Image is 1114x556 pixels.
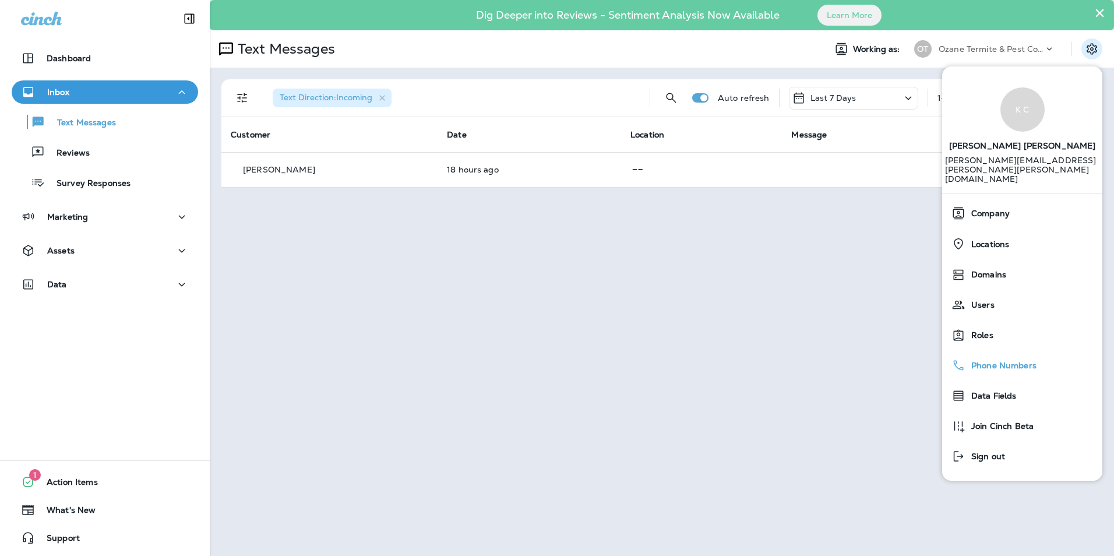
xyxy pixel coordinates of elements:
a: Users [947,293,1098,316]
button: Domains [942,259,1102,290]
button: Close [1094,3,1105,22]
a: K C[PERSON_NAME] [PERSON_NAME] [PERSON_NAME][EMAIL_ADDRESS][PERSON_NAME][PERSON_NAME][DOMAIN_NAME] [942,76,1102,193]
button: Sign out [942,441,1102,471]
p: Auto refresh [718,93,770,103]
button: Company [942,198,1102,228]
p: Dig Deeper into Reviews - Sentiment Analysis Now Available [442,13,813,17]
button: Users [942,290,1102,320]
p: Last 7 Days [810,93,856,103]
p: Dashboard [47,54,91,63]
span: Sign out [965,452,1005,462]
span: Location [630,129,664,140]
span: Customer [231,129,270,140]
button: Learn More [817,5,882,26]
a: Phone Numbers [947,354,1098,377]
span: Support [35,533,80,547]
span: Working as: [853,44,903,54]
p: Data [47,280,67,289]
span: Users [965,300,995,310]
div: K C [1000,87,1045,132]
p: [PERSON_NAME][EMAIL_ADDRESS][PERSON_NAME][PERSON_NAME][DOMAIN_NAME] [945,156,1100,193]
button: Filters [231,86,254,110]
a: Roles [947,323,1098,347]
a: Company [947,202,1098,225]
button: Locations [942,228,1102,259]
button: Settings [1081,38,1102,59]
button: Inbox [12,80,198,104]
span: Text Direction : Incoming [280,92,372,103]
p: Inbox [47,87,69,97]
button: Phone Numbers [942,350,1102,381]
a: Locations [947,232,1098,256]
span: Message [791,129,827,140]
span: Company [965,209,1010,219]
button: Data [12,273,198,296]
button: What's New [12,498,198,522]
button: Assets [12,239,198,262]
span: Phone Numbers [965,361,1037,371]
span: Join Cinch Beta [965,421,1034,431]
button: Marketing [12,205,198,228]
span: 1 [29,469,41,481]
p: [PERSON_NAME] [243,165,315,174]
button: Text Messages [12,110,198,134]
span: Locations [965,240,1009,249]
p: Reviews [45,148,90,159]
button: Roles [942,320,1102,350]
div: OT [914,40,932,58]
button: 1Action Items [12,470,198,494]
a: Domains [947,263,1098,286]
span: Domains [965,270,1006,280]
button: Search Messages [660,86,683,110]
p: Marketing [47,212,88,221]
button: Dashboard [12,47,198,70]
button: Collapse Sidebar [173,7,206,30]
button: Join Cinch Beta [942,411,1102,441]
span: Date [447,129,467,140]
button: Survey Responses [12,170,198,195]
p: Text Messages [45,118,116,129]
span: What's New [35,505,96,519]
p: Oct 6, 2025 03:34 PM [447,165,612,174]
span: Roles [965,330,993,340]
div: Text Direction:Incoming [273,89,392,107]
a: Data Fields [947,384,1098,407]
button: Reviews [12,140,198,164]
span: Action Items [35,477,98,491]
p: Ozane Termite & Pest Control [939,44,1044,54]
p: Survey Responses [45,178,131,189]
span: [PERSON_NAME] [PERSON_NAME] [949,132,1096,156]
button: Data Fields [942,381,1102,411]
p: Text Messages [233,40,335,58]
button: Support [12,526,198,550]
span: Data Fields [965,391,1017,401]
div: 1 - 1 [937,93,949,103]
p: Assets [47,246,75,255]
